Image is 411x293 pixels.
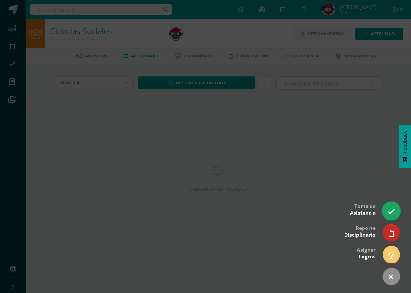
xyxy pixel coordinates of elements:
div: Reporte [344,220,376,241]
div: Asignar [357,242,376,263]
div: Toma de [350,199,376,220]
span: Feedback [402,131,408,153]
span: Asistencia [350,210,376,216]
span: Disciplinario [344,231,376,238]
span: Logros [359,253,376,260]
button: Feedback - Mostrar encuesta [399,125,411,168]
